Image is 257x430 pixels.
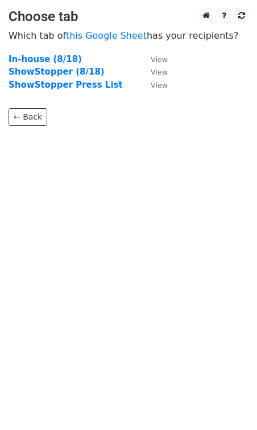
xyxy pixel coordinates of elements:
a: ShowStopper (8/18) [9,67,105,77]
a: In-house (8/18) [9,54,82,64]
a: this Google Sheet [66,30,147,41]
small: View [151,81,168,89]
small: View [151,55,168,64]
a: ShowStopper Press List [9,80,123,90]
a: View [139,54,168,64]
a: View [139,67,168,77]
p: Which tab of has your recipients? [9,30,248,42]
a: ← Back [9,108,47,126]
h3: Choose tab [9,9,248,25]
small: View [151,68,168,76]
a: View [139,80,168,90]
